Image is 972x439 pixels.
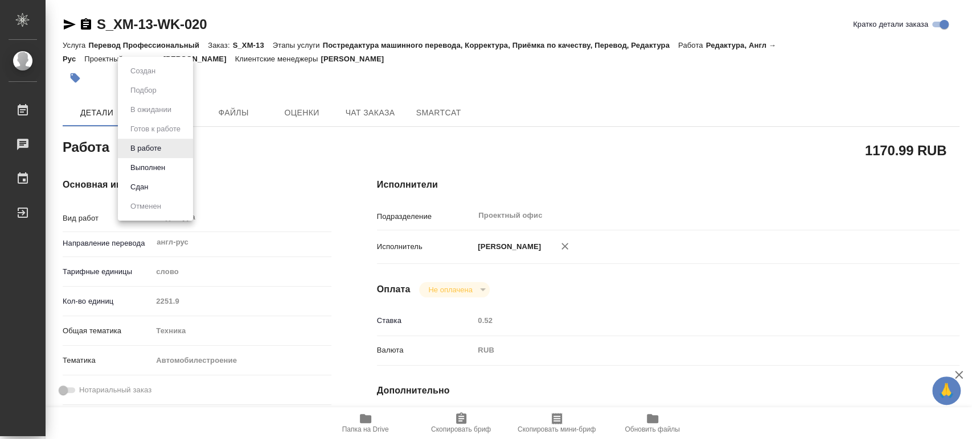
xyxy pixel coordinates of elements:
[127,84,160,97] button: Подбор
[127,161,169,174] button: Выполнен
[127,142,165,155] button: В работе
[127,123,184,135] button: Готов к работе
[127,103,175,116] button: В ожидании
[127,65,159,77] button: Создан
[127,181,151,193] button: Сдан
[127,200,165,213] button: Отменен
